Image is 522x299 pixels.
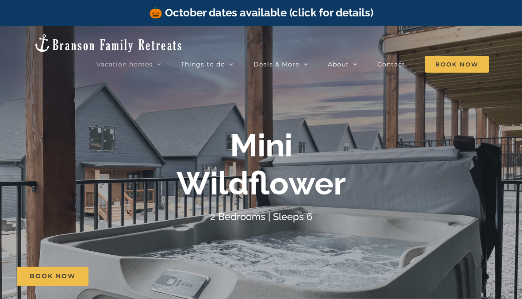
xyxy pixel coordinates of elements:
[96,55,161,73] a: Vacation homes
[30,272,76,280] span: Book Now
[17,267,88,286] a: Book Now
[425,56,489,73] span: Book Now
[149,6,373,19] a: 🎃 October dates available (click for details)
[253,61,299,67] span: Deals & More
[328,61,349,67] span: About
[96,55,489,73] nav: Main Menu
[181,61,225,67] span: Things to do
[377,61,405,67] span: Contact
[33,33,183,53] img: Branson Family Retreats Logo
[328,55,357,73] a: About
[210,211,312,222] h4: 2 Bedrooms | Sleeps 6
[181,55,234,73] a: Things to do
[96,61,153,67] span: Vacation homes
[253,55,308,73] a: Deals & More
[177,126,346,202] b: Mini Wildflower
[377,55,405,73] a: Contact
